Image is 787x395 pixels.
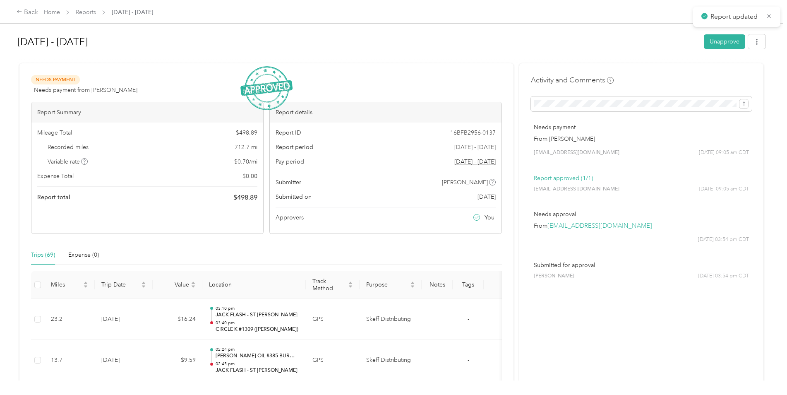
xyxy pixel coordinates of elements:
td: $16.24 [153,299,202,340]
span: [DATE] - [DATE] [454,143,496,152]
p: 03:10 pm [216,306,299,311]
a: [EMAIL_ADDRESS][DOMAIN_NAME] [547,222,652,230]
span: - [468,316,469,323]
th: Track Method [306,271,360,299]
td: Skeff Distributing [360,299,422,340]
td: GPS [306,340,360,381]
p: 03:40 pm [216,320,299,326]
div: Report Summary [31,102,263,123]
span: Miles [51,281,82,288]
span: Submitter [276,178,301,187]
span: [DATE] 09:05 am CDT [699,149,749,157]
td: Skeff Distributing [360,340,422,381]
p: Needs payment [534,123,749,132]
span: caret-down [83,284,88,289]
span: $ 498.89 [233,193,257,202]
th: Tags [453,271,484,299]
span: Report ID [276,128,301,137]
td: [DATE] [95,340,153,381]
span: Submitted on [276,193,312,201]
p: Needs approval [534,210,749,219]
p: 02:45 pm [216,361,299,367]
span: caret-up [348,280,353,285]
p: Report approved (1/1) [534,174,749,183]
span: [EMAIL_ADDRESS][DOMAIN_NAME] [534,185,619,193]
td: 13.7 [44,340,95,381]
span: [DATE] - [DATE] [112,8,153,17]
span: Track Method [312,278,346,292]
span: 712.7 mi [235,143,257,152]
span: You [485,213,494,222]
span: Report period [276,143,313,152]
td: GPS [306,299,360,340]
p: JACK FLASH - ST [PERSON_NAME] [216,311,299,319]
div: Report details [270,102,501,123]
span: Trip Date [101,281,139,288]
span: Pay period [276,157,304,166]
span: caret-down [141,284,146,289]
span: caret-down [410,284,415,289]
td: 23.2 [44,299,95,340]
th: Value [153,271,202,299]
span: Needs payment from [PERSON_NAME] [34,86,137,94]
h1: Aug 17 - 30, 2025 [17,32,698,52]
span: Mileage Total [37,128,72,137]
span: $ 498.89 [236,128,257,137]
span: Recorded miles [48,143,89,152]
td: [DATE] [95,299,153,340]
span: Go to pay period [454,157,496,166]
span: Approvers [276,213,304,222]
span: [DATE] 03:54 pm CDT [698,272,749,280]
span: [EMAIL_ADDRESS][DOMAIN_NAME] [534,149,619,157]
p: Submitted for approval [534,261,749,270]
div: Expense (0) [68,250,99,260]
span: Expense Total [37,172,74,181]
p: JACK FLASH - ST [PERSON_NAME] [216,367,299,374]
span: caret-down [191,284,196,289]
span: $ 0.00 [242,172,257,181]
span: [PERSON_NAME] [442,178,488,187]
span: [DATE] 09:05 am CDT [699,185,749,193]
span: [DATE] 03:54 pm CDT [698,236,749,243]
p: From [PERSON_NAME] [534,135,749,143]
span: - [468,356,469,364]
a: Home [44,9,60,16]
th: Notes [422,271,453,299]
p: CIRCLE K #1309 ([PERSON_NAME]) [216,326,299,333]
p: [PERSON_NAME] OIL #385 BURWAS [216,352,299,360]
p: Report updated [710,12,760,22]
div: Trips (69) [31,250,55,260]
span: caret-up [141,280,146,285]
th: Miles [44,271,95,299]
th: Location [202,271,306,299]
span: Needs Payment [31,75,80,84]
span: Report total [37,193,70,202]
span: $ 0.70 / mi [234,157,257,166]
div: Back [17,7,38,17]
span: 16BFB2956-0137 [450,128,496,137]
th: Purpose [360,271,422,299]
span: caret-up [410,280,415,285]
span: Purpose [366,281,408,288]
span: [DATE] [477,193,496,201]
span: [PERSON_NAME] [534,272,574,280]
th: Trip Date [95,271,153,299]
td: $9.59 [153,340,202,381]
p: From [534,222,749,230]
span: Value [159,281,189,288]
iframe: Everlance-gr Chat Button Frame [741,349,787,395]
p: 02:24 pm [216,347,299,352]
h4: Activity and Comments [531,75,614,85]
a: Reports [76,9,96,16]
button: Unapprove [704,34,745,49]
img: ApprovedStamp [240,66,293,111]
span: Variable rate [48,157,88,166]
span: caret-up [83,280,88,285]
span: caret-down [348,284,353,289]
span: caret-up [191,280,196,285]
